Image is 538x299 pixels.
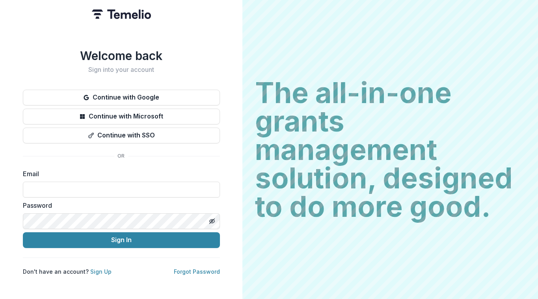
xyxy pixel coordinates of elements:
button: Continue with SSO [23,128,220,143]
label: Email [23,169,215,179]
button: Continue with Google [23,90,220,105]
a: Forgot Password [174,268,220,275]
button: Toggle password visibility [206,215,218,228]
h2: Sign into your account [23,66,220,73]
button: Sign In [23,232,220,248]
a: Sign Up [90,268,112,275]
p: Don't have an account? [23,267,112,276]
button: Continue with Microsoft [23,109,220,124]
img: Temelio [92,9,151,19]
h1: Welcome back [23,49,220,63]
label: Password [23,201,215,210]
